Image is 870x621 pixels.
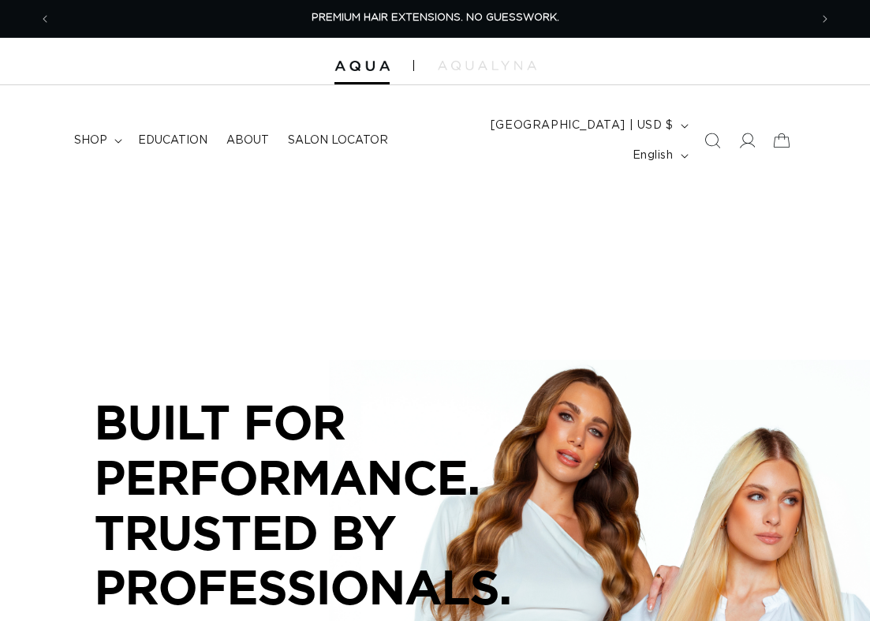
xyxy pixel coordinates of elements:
[288,133,388,148] span: Salon Locator
[28,4,62,34] button: Previous announcement
[633,148,674,164] span: English
[138,133,207,148] span: Education
[623,140,695,170] button: English
[95,395,568,614] p: BUILT FOR PERFORMANCE. TRUSTED BY PROFESSIONALS.
[334,61,390,72] img: Aqua Hair Extensions
[808,4,842,34] button: Next announcement
[65,124,129,157] summary: shop
[217,124,278,157] a: About
[695,123,730,158] summary: Search
[226,133,269,148] span: About
[438,61,536,70] img: aqualyna.com
[312,13,559,23] span: PREMIUM HAIR EXTENSIONS. NO GUESSWORK.
[74,133,107,148] span: shop
[491,118,674,134] span: [GEOGRAPHIC_DATA] | USD $
[278,124,398,157] a: Salon Locator
[129,124,217,157] a: Education
[481,110,695,140] button: [GEOGRAPHIC_DATA] | USD $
